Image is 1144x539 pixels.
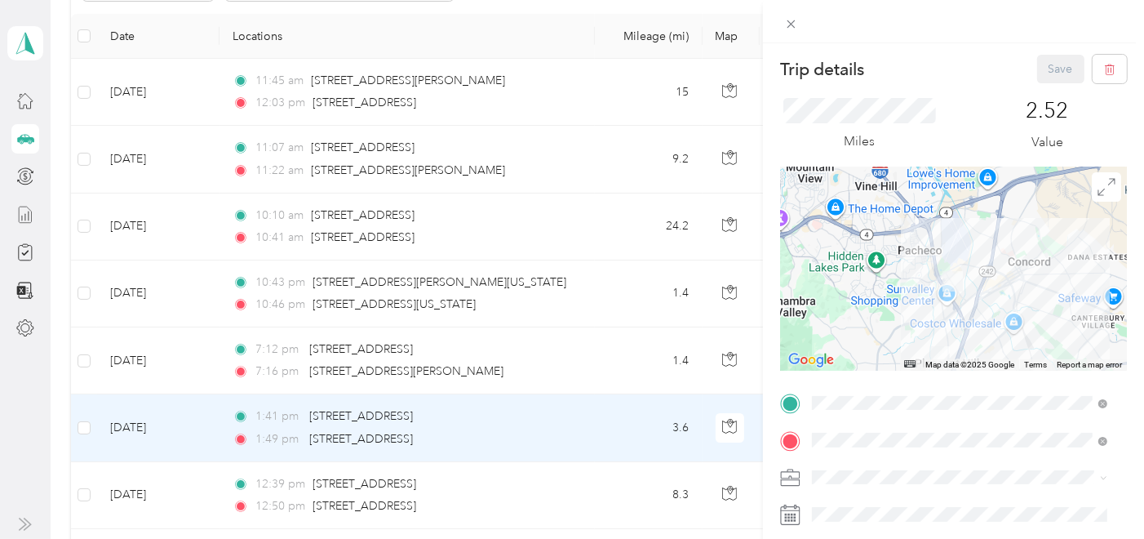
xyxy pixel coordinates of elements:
[1057,360,1122,369] a: Report a map error
[780,58,864,81] p: Trip details
[1053,448,1144,539] iframe: Everlance-gr Chat Button Frame
[1031,132,1063,153] p: Value
[904,360,916,367] button: Keyboard shortcuts
[784,350,838,371] a: Open this area in Google Maps (opens a new window)
[844,131,875,152] p: Miles
[925,360,1014,369] span: Map data ©2025 Google
[784,350,838,371] img: Google
[1024,360,1047,369] a: Terms (opens in new tab)
[1026,98,1068,124] p: 2.52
